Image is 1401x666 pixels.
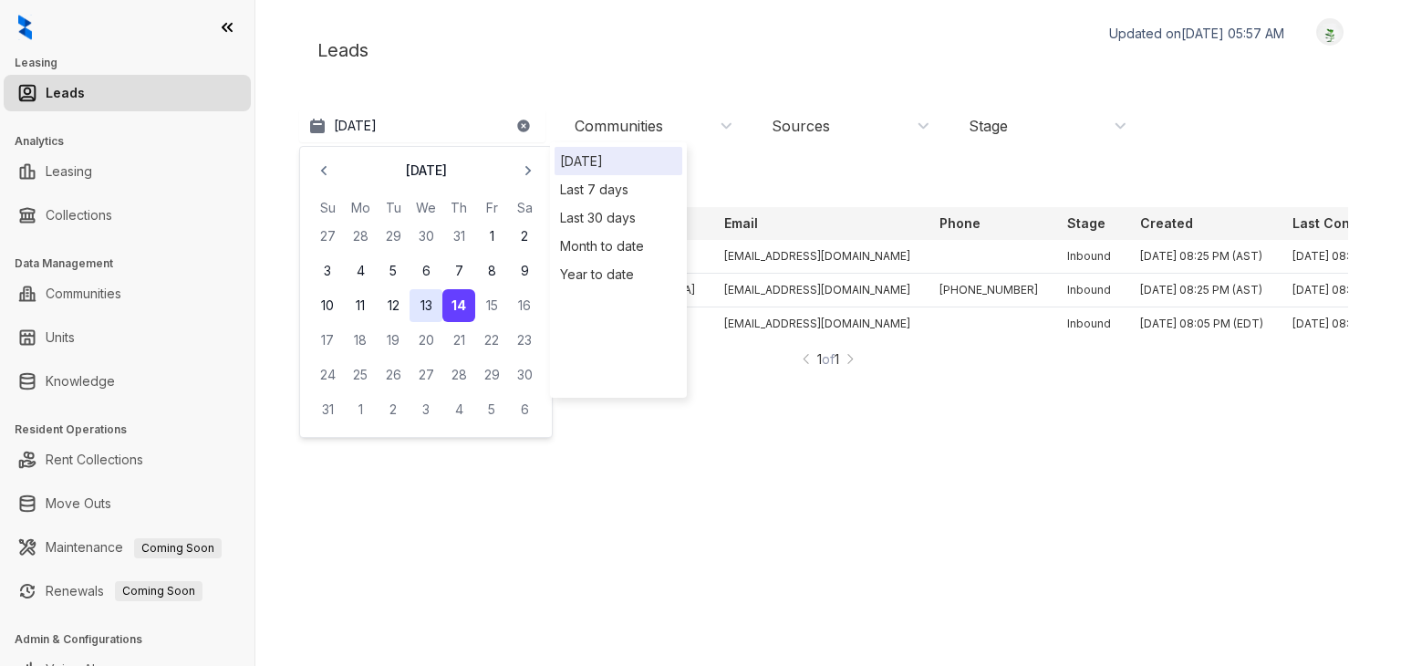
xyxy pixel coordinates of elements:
button: 13 [410,289,442,322]
div: Last 30 days [555,203,682,232]
th: Wednesday [410,198,442,218]
button: 31 [311,393,344,426]
button: 16 [508,289,541,322]
th: Tuesday [377,198,410,218]
li: Communities [4,276,251,312]
li: Knowledge [4,363,251,400]
button: 14 [442,289,475,322]
td: Inbound [1053,307,1126,341]
button: 28 [442,359,475,391]
a: Knowledge [46,363,115,400]
li: Move Outs [4,485,251,522]
li: Leasing [4,153,251,190]
img: UserAvatar [1317,23,1343,42]
button: 2 [377,393,410,426]
th: Saturday [508,198,541,218]
li: Units [4,319,251,356]
button: 18 [344,324,377,357]
button: 20 [410,324,442,357]
span: of [822,351,835,367]
div: Year to date [555,260,682,288]
button: 3 [410,393,442,426]
a: Communities [46,276,121,312]
img: RightArrowIcon [844,349,856,369]
button: 24 [311,359,344,391]
button: 6 [508,393,541,426]
button: 27 [311,220,344,253]
a: Leads [46,75,85,111]
button: 19 [377,324,410,357]
h3: Resident Operations [15,421,254,438]
button: 5 [475,393,508,426]
button: 27 [410,359,442,391]
img: LeftArrowIcon [800,349,813,369]
p: Email [724,214,758,233]
button: 12 [377,289,410,322]
th: Thursday [442,198,475,218]
span: Coming Soon [134,538,222,558]
td: [DATE] 08:05 PM (EDT) [1126,307,1278,341]
div: Month to date [555,232,682,260]
li: Maintenance [4,529,251,566]
td: [EMAIL_ADDRESS][DOMAIN_NAME] [710,307,925,341]
li: Rent Collections [4,442,251,478]
td: [PHONE_NUMBER] [925,274,1053,307]
p: [DATE] [334,117,377,135]
div: [DATE] [560,151,677,171]
button: 5 [377,255,410,287]
button: 29 [377,220,410,253]
button: 17 [311,324,344,357]
td: Inbound [1053,240,1126,274]
button: 1 [344,393,377,426]
p: Created [1140,214,1193,233]
a: Collections [46,197,112,234]
button: 30 [410,220,442,253]
td: [DATE] 08:25 PM (AST) [1126,240,1278,274]
li: Leads [4,75,251,111]
button: 9 [508,255,541,287]
a: RenewalsComing Soon [46,573,202,609]
a: Rent Collections [46,442,143,478]
div: Last 7 days [555,175,682,203]
a: Units [46,319,75,356]
button: 22 [475,324,508,357]
a: Leasing [46,153,92,190]
button: 29 [475,359,508,391]
button: 25 [344,359,377,391]
button: 28 [344,220,377,253]
th: Friday [475,198,508,218]
button: 15 [475,289,508,322]
td: [EMAIL_ADDRESS][DOMAIN_NAME] [710,274,925,307]
span: 1 1 [817,349,839,369]
li: Renewals [4,573,251,609]
h3: Data Management [15,255,254,272]
button: 6 [410,255,442,287]
button: [DATE] [299,109,545,142]
button: 1 [475,220,508,253]
button: 3 [311,255,344,287]
td: [DATE] 08:25 PM (AST) [1126,274,1278,307]
h3: Leasing [15,55,254,71]
h3: Analytics [15,133,254,150]
button: 7 [442,255,475,287]
button: 31 [442,220,475,253]
img: logo [18,15,32,40]
p: [DATE] [405,161,447,180]
p: Last Contacted [1292,214,1392,233]
td: [EMAIL_ADDRESS][DOMAIN_NAME] [710,240,925,274]
button: 2 [508,220,541,253]
p: Updated on [DATE] 05:57 AM [1109,25,1284,43]
p: Stage [1067,214,1105,233]
button: 4 [442,393,475,426]
div: Leads [299,18,1357,82]
a: Move Outs [46,485,111,522]
td: Inbound [1053,274,1126,307]
th: Monday [344,198,377,218]
button: 8 [475,255,508,287]
li: Collections [4,197,251,234]
div: Sources [772,116,830,136]
span: Coming Soon [115,581,202,601]
button: 26 [377,359,410,391]
th: Sunday [311,198,344,218]
p: Phone [939,214,981,233]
